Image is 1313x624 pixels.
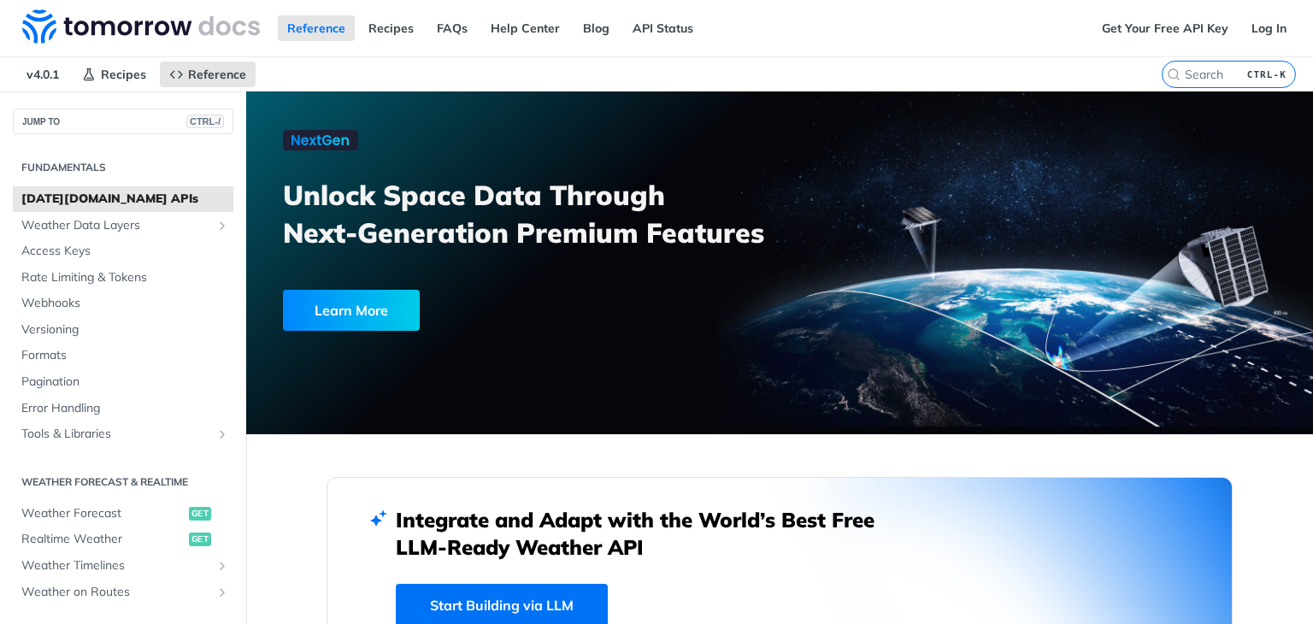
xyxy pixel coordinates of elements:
a: Weather Forecastget [13,501,233,527]
span: Rate Limiting & Tokens [21,269,229,286]
a: Recipes [73,62,156,87]
span: Reference [188,67,246,82]
a: Versioning [13,317,233,343]
span: Error Handling [21,400,229,417]
button: JUMP TOCTRL-/ [13,109,233,134]
span: Realtime Weather [21,531,185,548]
span: [DATE][DOMAIN_NAME] APIs [21,191,229,208]
a: Weather on RoutesShow subpages for Weather on Routes [13,580,233,605]
button: Show subpages for Tools & Libraries [215,427,229,441]
button: Show subpages for Weather Data Layers [215,219,229,233]
a: Rate Limiting & Tokens [13,265,233,291]
a: Blog [574,15,619,41]
a: Recipes [359,15,423,41]
a: Learn More [283,290,695,331]
span: CTRL-/ [186,115,224,128]
kbd: CTRL-K [1243,66,1291,83]
span: Weather Data Layers [21,217,211,234]
h3: Unlock Space Data Through Next-Generation Premium Features [283,176,798,251]
span: Tools & Libraries [21,426,211,443]
img: NextGen [283,130,358,150]
span: Pagination [21,374,229,391]
span: get [189,507,211,521]
button: Show subpages for Weather Timelines [215,559,229,573]
a: Reference [160,62,256,87]
span: Weather on Routes [21,584,211,601]
span: v4.0.1 [17,62,68,87]
span: Webhooks [21,295,229,312]
a: Reference [278,15,355,41]
a: API Status [623,15,703,41]
svg: Search [1167,68,1181,81]
h2: Integrate and Adapt with the World’s Best Free LLM-Ready Weather API [396,506,900,561]
a: Weather TimelinesShow subpages for Weather Timelines [13,553,233,579]
a: Error Handling [13,396,233,421]
h2: Weather Forecast & realtime [13,474,233,490]
span: Formats [21,347,229,364]
span: Weather Timelines [21,557,211,574]
button: Show subpages for Weather on Routes [215,586,229,599]
a: FAQs [427,15,477,41]
div: Learn More [283,290,420,331]
a: Access Keys [13,238,233,264]
img: Tomorrow.io Weather API Docs [22,9,260,44]
h2: Fundamentals [13,160,233,175]
span: Recipes [101,67,146,82]
a: Realtime Weatherget [13,527,233,552]
a: Pagination [13,369,233,395]
a: Log In [1242,15,1296,41]
a: Tools & LibrariesShow subpages for Tools & Libraries [13,421,233,447]
span: Versioning [21,321,229,338]
a: Weather Data LayersShow subpages for Weather Data Layers [13,213,233,238]
a: Formats [13,343,233,368]
a: Get Your Free API Key [1092,15,1238,41]
span: Access Keys [21,243,229,260]
a: Webhooks [13,291,233,316]
span: get [189,533,211,546]
a: Help Center [481,15,569,41]
a: [DATE][DOMAIN_NAME] APIs [13,186,233,212]
span: Weather Forecast [21,505,185,522]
